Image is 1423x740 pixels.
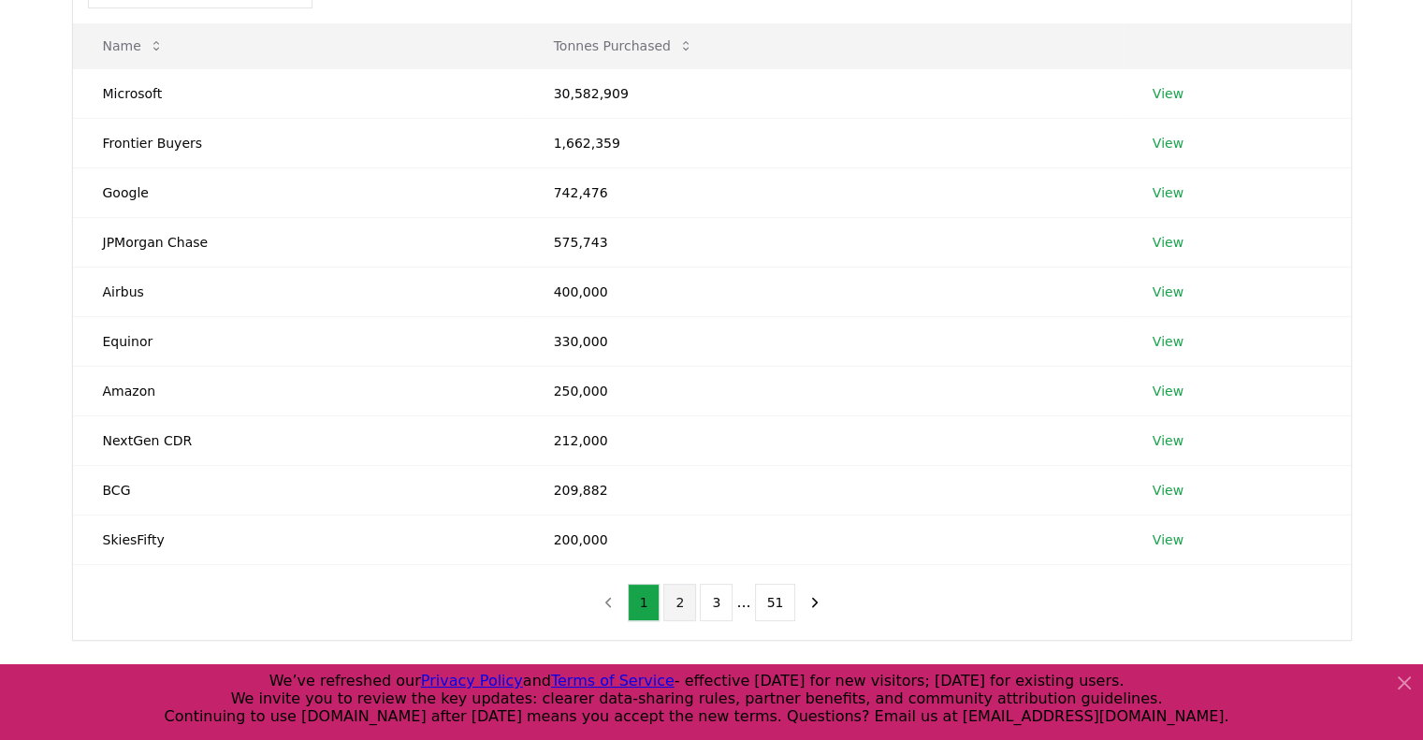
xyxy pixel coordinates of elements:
[700,584,733,621] button: 3
[524,267,1123,316] td: 400,000
[524,415,1123,465] td: 212,000
[799,584,831,621] button: next page
[88,27,179,65] button: Name
[628,584,661,621] button: 1
[524,118,1123,167] td: 1,662,359
[73,366,524,415] td: Amazon
[524,515,1123,564] td: 200,000
[1153,84,1183,103] a: View
[1153,530,1183,549] a: View
[524,217,1123,267] td: 575,743
[73,167,524,217] td: Google
[663,584,696,621] button: 2
[539,27,708,65] button: Tonnes Purchased
[524,68,1123,118] td: 30,582,909
[1153,134,1183,152] a: View
[73,515,524,564] td: SkiesFifty
[524,167,1123,217] td: 742,476
[1153,283,1183,301] a: View
[73,316,524,366] td: Equinor
[1153,233,1183,252] a: View
[755,584,796,621] button: 51
[1153,382,1183,400] a: View
[524,465,1123,515] td: 209,882
[1153,481,1183,500] a: View
[73,217,524,267] td: JPMorgan Chase
[73,118,524,167] td: Frontier Buyers
[73,267,524,316] td: Airbus
[1153,332,1183,351] a: View
[524,366,1123,415] td: 250,000
[736,591,750,614] li: ...
[1153,183,1183,202] a: View
[73,415,524,465] td: NextGen CDR
[1153,431,1183,450] a: View
[524,316,1123,366] td: 330,000
[73,68,524,118] td: Microsoft
[73,465,524,515] td: BCG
